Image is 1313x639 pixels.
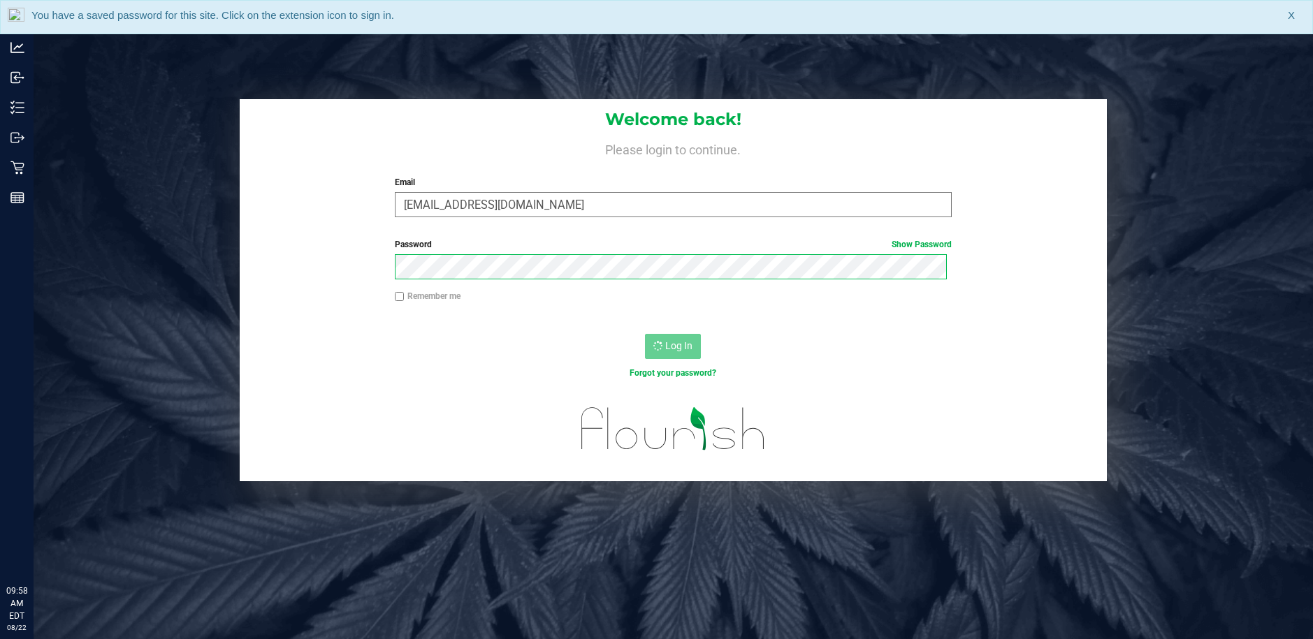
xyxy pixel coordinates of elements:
[10,41,24,54] inline-svg: Analytics
[10,71,24,85] inline-svg: Inbound
[10,131,24,145] inline-svg: Outbound
[395,240,432,249] span: Password
[630,368,716,378] a: Forgot your password?
[6,585,27,622] p: 09:58 AM EDT
[395,176,952,189] label: Email
[240,140,1107,156] h4: Please login to continue.
[1288,8,1295,24] span: X
[240,110,1107,128] h1: Welcome back!
[665,340,692,351] span: Log In
[645,334,701,359] button: Log In
[10,191,24,205] inline-svg: Reports
[6,622,27,633] p: 08/22
[10,101,24,115] inline-svg: Inventory
[31,9,394,21] span: You have a saved password for this site. Click on the extension icon to sign in.
[8,8,24,27] img: notLoggedInIcon.png
[10,161,24,175] inline-svg: Retail
[565,394,781,464] img: flourish_logo.svg
[395,292,405,302] input: Remember me
[892,240,952,249] a: Show Password
[395,290,460,302] label: Remember me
